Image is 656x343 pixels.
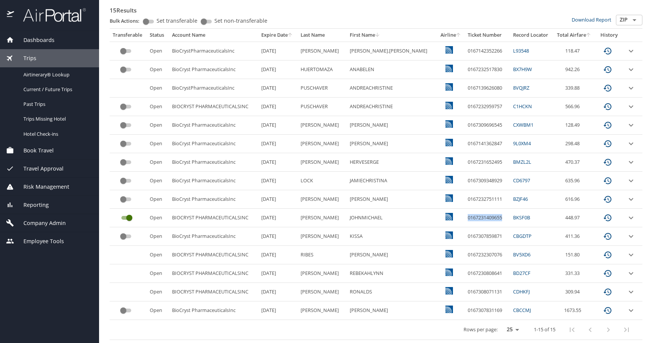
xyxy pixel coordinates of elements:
[513,233,532,239] a: CBGDTP
[169,301,258,320] td: BioCryst PharmaceuticalsInc
[445,83,453,91] img: United Airlines
[464,327,498,332] p: Rows per page:
[147,98,169,116] td: Open
[513,251,530,258] a: BV5XD6
[437,29,465,42] th: Airline
[627,47,636,56] button: expand row
[513,196,528,202] a: BZJF46
[627,102,636,111] button: expand row
[147,301,169,320] td: Open
[258,301,298,320] td: [DATE]
[465,301,510,320] td: 0167307831169
[147,61,169,79] td: Open
[572,16,611,23] a: Download Report
[15,8,86,22] img: airportal-logo.png
[465,98,510,116] td: 0167232959757
[169,227,258,246] td: BioCryst PharmaceuticalsInc
[627,269,636,278] button: expand row
[513,66,532,73] a: BX7H9W
[627,195,636,204] button: expand row
[465,264,510,283] td: 0167230808641
[445,65,453,72] img: United Airlines
[627,139,636,148] button: expand row
[553,116,595,135] td: 128.49
[169,283,258,301] td: BIOCRYST PHARMACEUTICALSINC
[445,306,453,313] img: United Airlines
[23,115,90,123] span: Trips Missing Hotel
[347,61,437,79] td: ANABELEN
[445,213,453,220] img: United Airlines
[147,79,169,98] td: Open
[553,98,595,116] td: 566.96
[147,153,169,172] td: Open
[113,32,144,39] div: Transferable
[298,264,347,283] td: [PERSON_NAME]
[445,194,453,202] img: United Airlines
[157,18,197,23] span: Set transferable
[14,201,49,209] span: Reporting
[298,153,347,172] td: [PERSON_NAME]
[14,219,66,227] span: Company Admin
[513,47,529,54] a: L93548
[553,301,595,320] td: 1673.55
[347,283,437,301] td: RONALDS
[169,135,258,153] td: BioCryst PharmaceuticalsInc
[169,264,258,283] td: BIOCRYST PHARMACEUTICALSINC
[110,29,642,340] table: custom pagination table
[298,42,347,60] td: [PERSON_NAME]
[258,29,298,42] th: Expire Date
[258,190,298,209] td: [DATE]
[465,61,510,79] td: 0167232517830
[147,246,169,264] td: Open
[169,172,258,190] td: BioCryst PharmaceuticalsInc
[534,327,555,332] p: 1-15 of 15
[147,209,169,227] td: Open
[375,33,380,38] button: sort
[298,301,347,320] td: [PERSON_NAME]
[465,116,510,135] td: 0167309696545
[347,246,437,264] td: [PERSON_NAME]
[445,269,453,276] img: United Airlines
[258,209,298,227] td: [DATE]
[169,79,258,98] td: BioCrystPharmaceuticalsInc
[147,172,169,190] td: Open
[298,209,347,227] td: [PERSON_NAME]
[445,176,453,183] img: United Airlines
[347,79,437,98] td: ANDREACHRISTINE
[347,42,437,60] td: [PERSON_NAME].[PERSON_NAME]
[445,102,453,109] img: United Airlines
[553,190,595,209] td: 616.96
[513,270,530,276] a: BD27CF
[445,120,453,128] img: United Airlines
[347,153,437,172] td: HERVESERGE
[169,98,258,116] td: BIOCRYST PHARMACEUTICALSINC
[169,190,258,209] td: BioCryst PharmaceuticalsInc
[553,29,595,42] th: Total Airfare
[347,172,437,190] td: JAMIECHRISTINA
[513,177,530,184] a: CD6797
[23,101,90,108] span: Past Trips
[110,17,146,24] p: Bulk Actions:
[465,246,510,264] td: 0167232307076
[465,42,510,60] td: 0167142352266
[23,130,90,138] span: Hotel Check-ins
[347,209,437,227] td: JOHNMICHAEL
[23,71,90,78] span: Airtinerary® Lookup
[7,8,15,22] img: icon-airportal.png
[169,153,258,172] td: BioCryst PharmaceuticalsInc
[14,165,64,173] span: Travel Approval
[147,29,169,42] th: Status
[465,227,510,246] td: 0167307859871
[513,140,531,147] a: 9L0XM4
[14,146,54,155] span: Book Travel
[258,79,298,98] td: [DATE]
[169,42,258,60] td: BioCrystPharmaceuticalsInc
[513,84,529,91] a: 8VQJRZ
[258,116,298,135] td: [DATE]
[298,79,347,98] td: PUSCHAVER
[258,246,298,264] td: [DATE]
[298,172,347,190] td: LOCK
[258,61,298,79] td: [DATE]
[445,287,453,295] img: United Airlines
[553,153,595,172] td: 470.37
